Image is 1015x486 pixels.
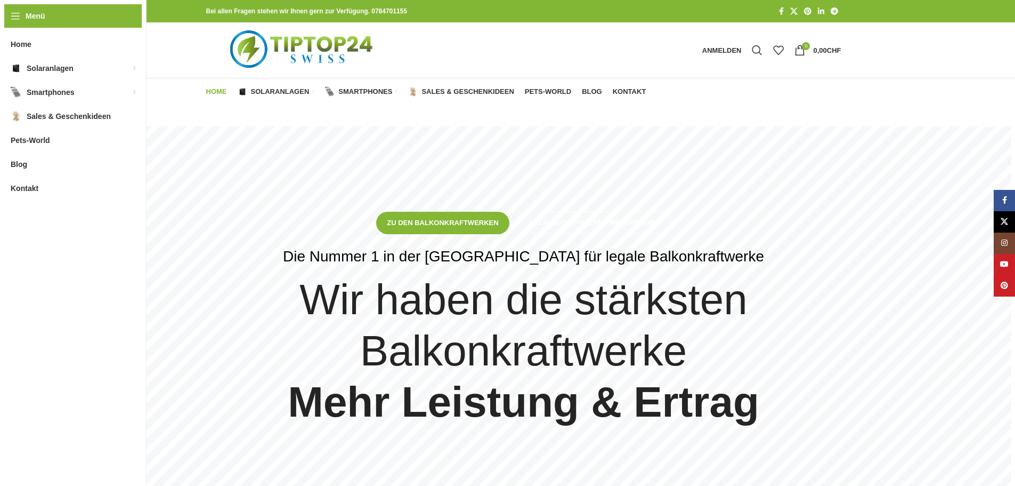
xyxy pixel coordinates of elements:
a: Anmelden [697,39,747,61]
span: Sales & Geschenkideen [421,87,514,96]
span: Kontakt [11,179,38,198]
a: Smartphones [325,81,397,102]
div: Die Nummer 1 in der [GEOGRAPHIC_DATA] für legale Balkonkraftwerke [283,245,764,269]
span: Solaranlagen [27,59,74,78]
span: Home [11,35,31,54]
a: Sales & Geschenkideen [408,81,514,102]
a: Zu den Balkonkraftwerken [376,212,509,234]
strong: Mehr Leistung & Ertrag [288,378,759,426]
span: Pets-World [525,87,571,96]
a: Home [206,81,227,102]
span: Balkonkraftwerke mit Speicher [529,219,659,227]
a: LinkedIn Social Link [815,4,827,19]
a: Instagram Social Link [994,233,1015,254]
a: 0 0,00CHF [789,39,846,61]
h4: Wir haben die stärksten Balkonkraftwerke [206,274,841,428]
span: Home [206,87,227,96]
span: Zu den Balkonkraftwerken [387,219,498,227]
span: Smartphones [27,83,74,102]
img: Smartphones [11,87,21,98]
bdi: 0,00 [813,46,841,54]
span: Pets-World [11,131,50,150]
span: CHF [827,46,841,54]
span: Menü [26,10,45,22]
a: Solaranlagen [238,81,315,102]
a: Blog [582,81,602,102]
img: Sales & Geschenkideen [408,87,418,97]
div: Next slide [985,309,1011,336]
a: Balkonkraftwerke mit Speicher [517,212,671,234]
img: Solaranlagen [11,63,21,74]
a: Telegram Social Link [827,4,841,19]
span: Blog [11,155,27,174]
span: Anmelden [702,47,742,54]
a: X Social Link [994,211,1015,233]
div: Meine Wunschliste [768,39,789,61]
a: Logo der Website [206,45,400,54]
a: Pinterest Social Link [994,275,1015,297]
a: Pinterest Social Link [801,4,815,19]
span: Smartphones [338,87,392,96]
strong: Bei allen Fragen stehen wir Ihnen gern zur Verfügung. 0784701155 [206,7,407,15]
span: Blog [582,87,602,96]
div: Hauptnavigation [201,81,652,102]
img: Sales & Geschenkideen [11,111,21,122]
a: Facebook Social Link [776,4,787,19]
span: Kontakt [613,87,646,96]
a: Suche [746,39,768,61]
a: Kontakt [613,81,646,102]
span: 0 [802,42,810,50]
a: X Social Link [787,4,801,19]
img: Tiptop24 Nachhaltige & Faire Produkte [206,22,400,78]
a: Pets-World [525,81,571,102]
span: Sales & Geschenkideen [27,107,111,126]
span: Solaranlagen [251,87,310,96]
img: Smartphones [325,87,335,97]
img: Solaranlagen [238,87,247,97]
a: Facebook Social Link [994,190,1015,211]
a: YouTube Social Link [994,254,1015,275]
